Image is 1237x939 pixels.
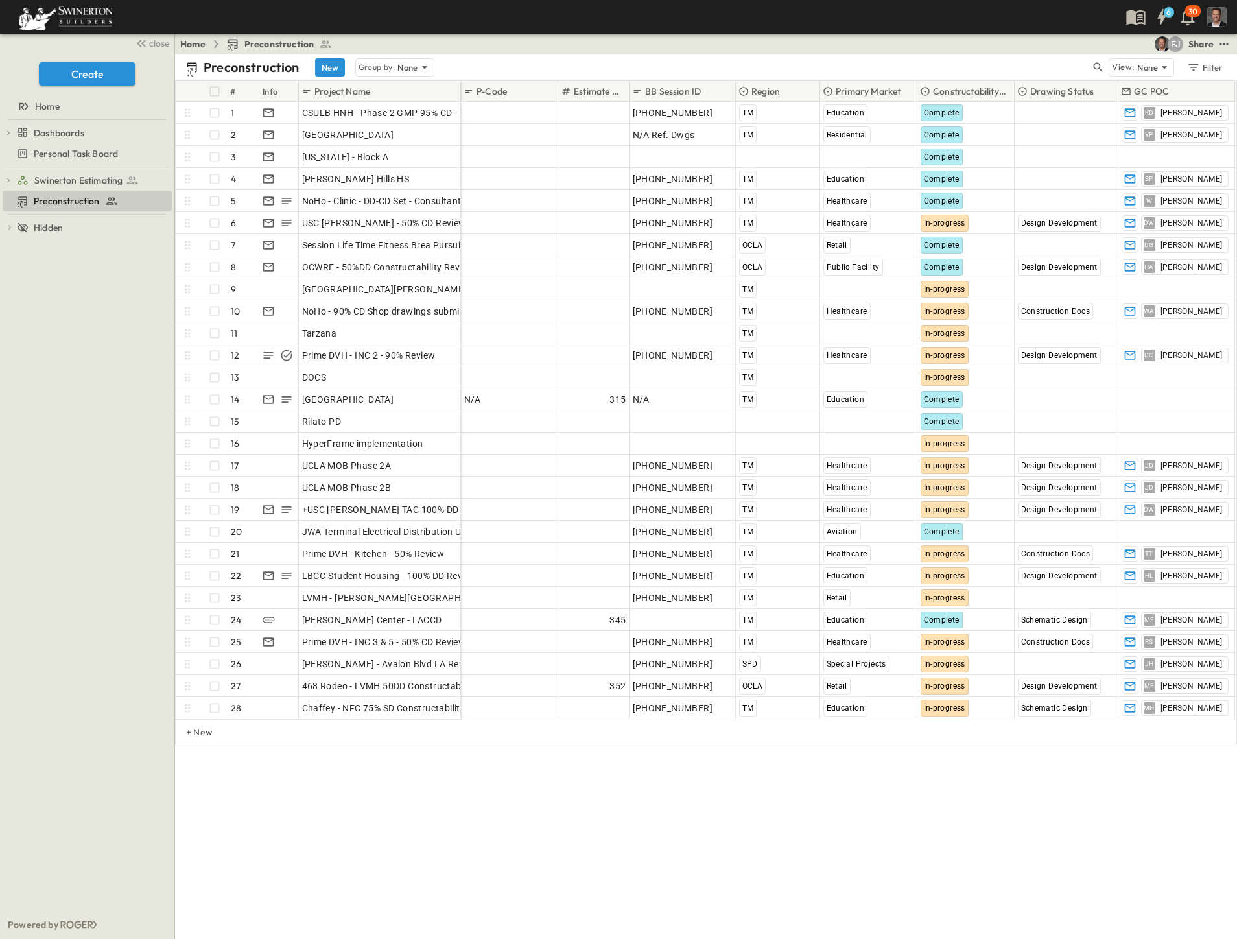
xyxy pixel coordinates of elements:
span: In-progress [924,329,965,338]
a: Swinerton Estimating [17,171,169,189]
div: Preconstructiontest [3,191,172,211]
span: 352 [609,680,626,693]
p: 21 [231,547,239,560]
span: NoHo - 90% CD Shop drawings submittal review [302,305,504,318]
span: TM [742,704,754,713]
div: Info [263,73,278,110]
span: Construction Docs [1021,637,1090,647]
span: Prime DVH - INC 2 - 90% Review [302,349,436,362]
span: MF [1144,619,1155,620]
p: Group by: [359,61,395,74]
span: TM [742,571,754,580]
p: GC POC [1134,85,1169,98]
h6: 6 [1166,7,1171,18]
span: LBCC-Student Housing - 100% DD Review [302,569,477,582]
p: Project Name [314,85,370,98]
img: Profile Picture [1207,7,1227,27]
span: Home [35,100,60,113]
span: CSULB HNH - Phase 2 GMP 95% CD - Constructability Review [302,106,560,119]
span: Healthcare [827,483,867,492]
span: close [149,37,169,50]
span: [US_STATE] - Block A [302,150,389,163]
span: In-progress [924,637,965,647]
span: Healthcare [827,637,867,647]
span: TM [742,505,754,514]
p: 6 [231,217,236,230]
p: 28 [231,702,241,715]
span: TM [742,174,754,184]
button: 6 [1149,5,1175,29]
span: [PERSON_NAME] Center - LACCD [302,613,442,626]
p: None [1137,61,1158,74]
span: Complete [924,417,960,426]
span: [PHONE_NUMBER] [633,481,713,494]
p: 13 [231,371,239,384]
span: [PERSON_NAME] [1160,460,1223,471]
span: TM [742,219,754,228]
span: Hidden [34,221,63,234]
a: Personal Task Board [3,145,169,163]
span: Complete [924,196,960,206]
span: LVMH - [PERSON_NAME][GEOGRAPHIC_DATA] [302,591,500,604]
span: [PHONE_NUMBER] [633,195,713,208]
div: # [228,81,260,102]
span: Complete [924,130,960,139]
p: 10 [231,305,240,318]
span: Tarzana [302,327,337,340]
div: # [230,73,235,110]
span: DW [1144,222,1155,223]
span: YP [1145,134,1153,135]
span: [PERSON_NAME] [1160,637,1223,647]
p: 11 [231,327,237,340]
span: TT [1145,553,1153,554]
span: Education [827,108,865,117]
span: [PHONE_NUMBER] [633,702,713,715]
div: Filter [1186,60,1223,75]
span: TM [742,108,754,117]
span: Preconstruction [244,38,314,51]
span: Healthcare [827,307,867,316]
span: [PHONE_NUMBER] [633,636,713,648]
span: Design Development [1021,263,1098,272]
span: MH [1144,707,1155,708]
span: In-progress [924,571,965,580]
p: 17 [231,459,239,472]
span: [PHONE_NUMBER] [633,503,713,516]
span: In-progress [924,660,965,669]
span: Design Development [1021,682,1098,691]
span: [PERSON_NAME] [1160,505,1223,515]
p: 24 [231,613,241,626]
span: Healthcare [827,219,867,228]
p: None [397,61,418,74]
span: In-progress [924,704,965,713]
span: [PERSON_NAME] [1160,549,1223,559]
a: Preconstruction [3,192,169,210]
span: Complete [924,152,960,161]
span: DOCS [302,371,327,384]
span: Design Development [1021,505,1098,514]
p: 9 [231,283,236,296]
span: [PERSON_NAME] [1160,240,1223,250]
span: Personal Task Board [34,147,118,160]
span: Design Development [1021,219,1098,228]
span: TM [742,307,754,316]
p: 4 [231,172,236,185]
span: [PHONE_NUMBER] [633,239,713,252]
span: DG [1144,244,1154,245]
span: Healthcare [827,549,867,558]
span: [PERSON_NAME] [1160,615,1223,625]
span: OCLA [742,241,763,250]
p: 12 [231,349,239,362]
span: In-progress [924,549,965,558]
p: P-Code [477,85,507,98]
p: Estimate Number [574,85,622,98]
span: [PHONE_NUMBER] [633,106,713,119]
span: [PERSON_NAME] [1160,196,1223,206]
span: In-progress [924,483,965,492]
a: Home [3,97,169,115]
span: Complete [924,241,960,250]
button: close [130,34,172,52]
span: TM [742,351,754,360]
span: In-progress [924,373,965,382]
